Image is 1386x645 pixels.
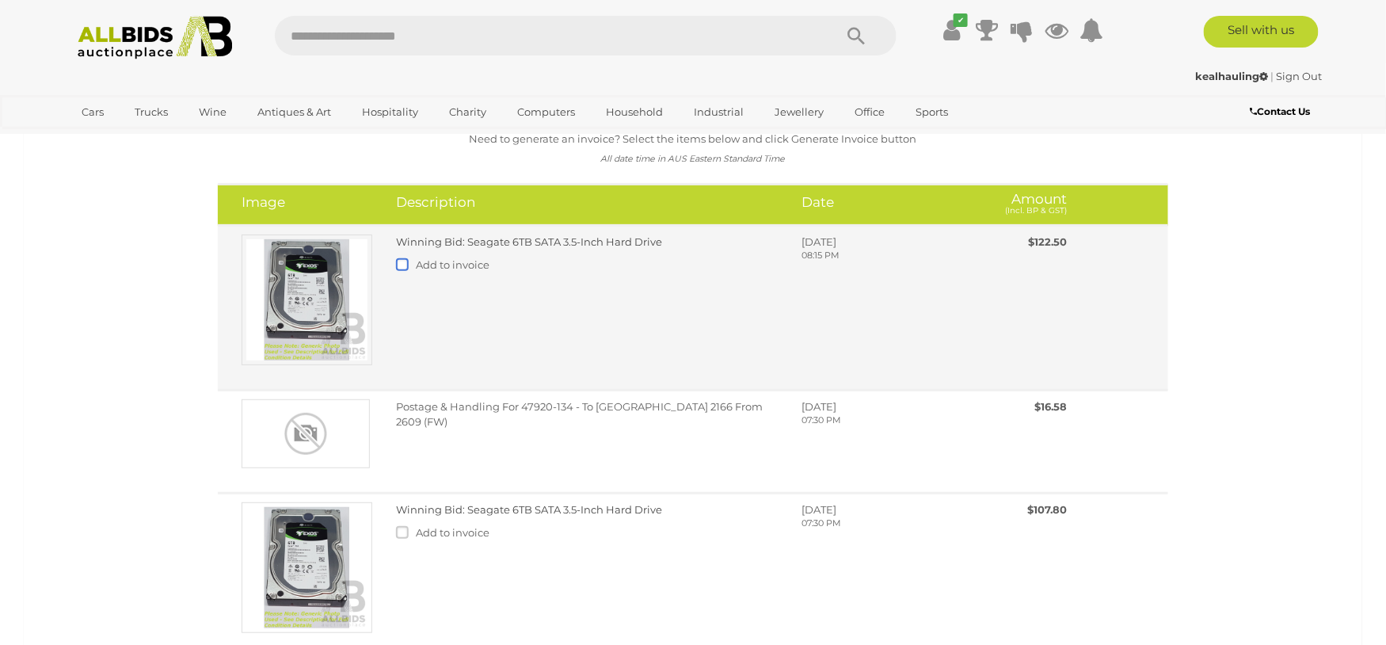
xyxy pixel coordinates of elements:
a: Jewellery [764,99,834,125]
a: Wine [188,99,237,125]
a: Cars [71,99,114,125]
a: kealhauling [1196,70,1271,82]
h4: Description [396,195,778,210]
a: Office [844,99,895,125]
button: Search [817,16,897,55]
span: | [1271,70,1274,82]
a: Computers [507,99,585,125]
img: Allbids.com.au [69,16,241,59]
a: Sports [905,99,958,125]
span: $107.80 [1027,503,1067,516]
span: [DATE] [802,503,836,516]
span: $16.58 [1034,400,1067,413]
i: All date time in AUS Eastern Standard Time [601,154,786,164]
i: ✔ [954,13,968,27]
a: ✔ [940,16,964,44]
a: Sell with us [1204,16,1319,48]
p: 07:30 PM [802,517,951,530]
h4: Image [242,195,372,210]
img: Winning Bid: Seagate 6TB SATA 3.5-Inch Hard Drive [242,235,372,365]
span: [DATE] [802,235,836,248]
a: Household [596,99,673,125]
a: [GEOGRAPHIC_DATA] [71,125,204,151]
span: Add to invoice [416,258,489,271]
a: Winning Bid: Seagate 6TB SATA 3.5-Inch Hard Drive [396,235,662,248]
a: Contact Us [1251,103,1315,120]
span: Add to invoice [416,526,489,539]
span: [DATE] [802,400,836,413]
span: Postage & Handling For 47920-134 - To [GEOGRAPHIC_DATA] 2166 From 2609 (FW) [396,400,763,428]
p: 07:30 PM [802,414,951,427]
p: Need to generate an invoice? Select the items below and click Generate Invoice button [44,130,1342,148]
a: Industrial [683,99,754,125]
a: Antiques & Art [247,99,341,125]
img: Winning Bid: Seagate 6TB SATA 3.5-Inch Hard Drive [242,502,372,633]
a: Charity [439,99,497,125]
h4: Amount [975,195,1067,215]
h4: Date [802,195,951,210]
a: Trucks [124,99,178,125]
span: $122.50 [1028,235,1067,248]
a: Winning Bid: Seagate 6TB SATA 3.5-Inch Hard Drive [396,503,662,516]
strong: kealhauling [1196,70,1269,82]
small: (Incl. BP & GST) [1005,205,1067,216]
a: Sign Out [1277,70,1323,82]
p: 08:15 PM [802,250,951,262]
b: Contact Us [1251,105,1311,117]
a: Hospitality [352,99,428,125]
img: Postage & Handling For 47920-134 - To CABRAMATTA 2166 From 2609 (FW) [242,399,370,468]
